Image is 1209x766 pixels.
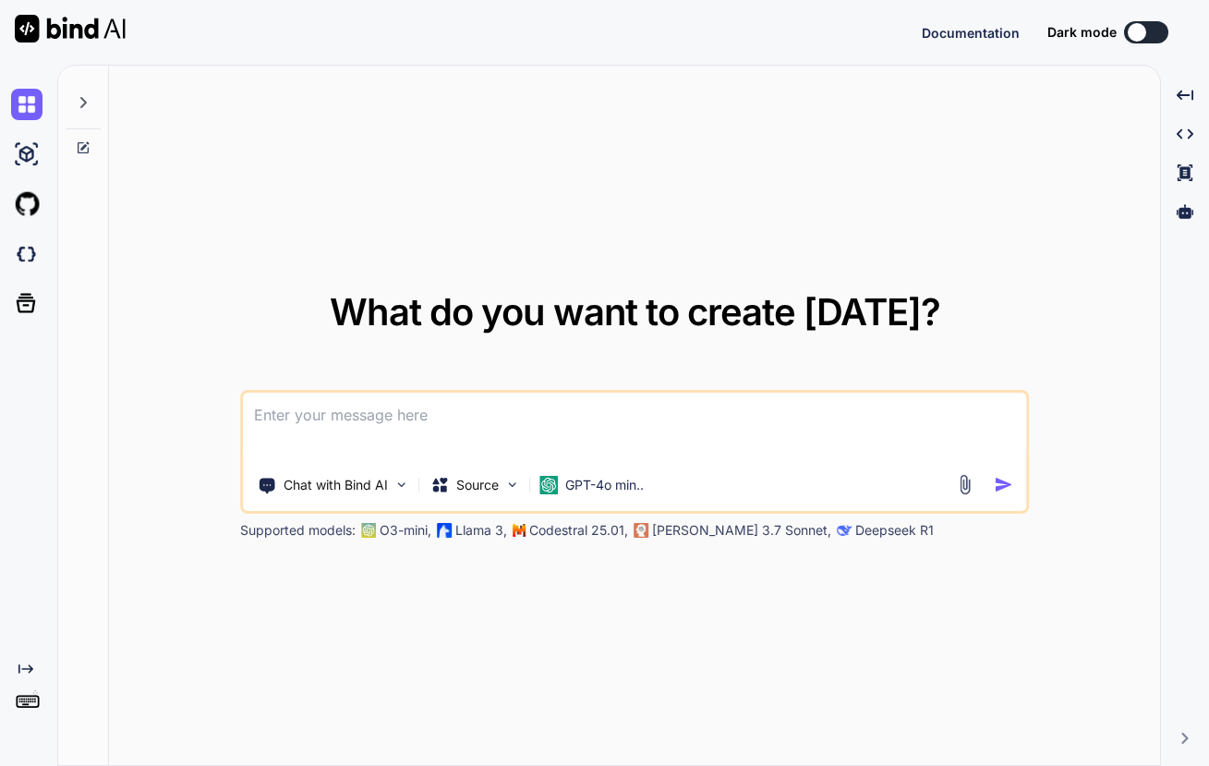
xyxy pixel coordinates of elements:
[240,521,356,540] p: Supported models:
[455,521,507,540] p: Llama 3,
[652,521,831,540] p: [PERSON_NAME] 3.7 Sonnet,
[513,524,526,537] img: Mistral-AI
[15,15,126,43] img: Bind AI
[954,474,975,495] img: attachment
[855,521,934,540] p: Deepseek R1
[539,476,558,494] img: GPT-4o mini
[380,521,431,540] p: O3-mini,
[837,523,852,538] img: claude
[11,89,42,120] img: chat
[922,23,1020,43] button: Documentation
[361,523,376,538] img: GPT-4
[284,476,388,494] p: Chat with Bind AI
[11,139,42,170] img: ai-studio
[994,475,1013,494] img: icon
[634,523,648,538] img: claude
[1047,23,1117,42] span: Dark mode
[456,476,499,494] p: Source
[529,521,628,540] p: Codestral 25.01,
[437,523,452,538] img: Llama2
[922,25,1020,41] span: Documentation
[330,289,940,334] span: What do you want to create [DATE]?
[504,477,520,492] img: Pick Models
[393,477,409,492] img: Pick Tools
[11,238,42,270] img: darkCloudIdeIcon
[11,188,42,220] img: githubLight
[565,476,644,494] p: GPT-4o min..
